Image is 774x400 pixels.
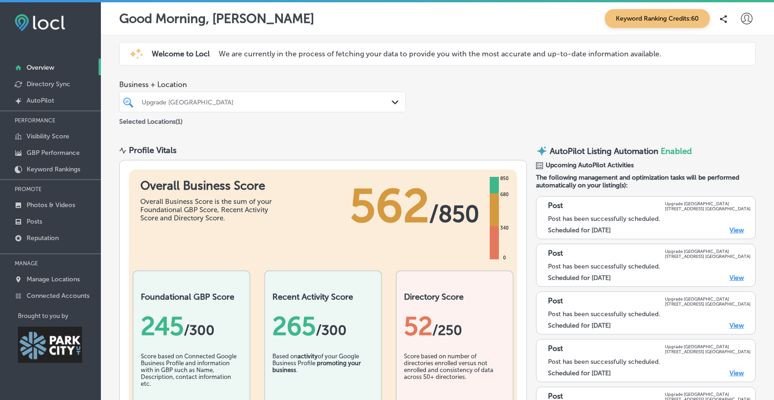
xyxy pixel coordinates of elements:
p: Post [548,344,563,354]
div: Post has been successfully scheduled. [548,310,751,318]
p: Upgrade [GEOGRAPHIC_DATA] [665,344,751,349]
p: Keyword Rankings [27,165,80,173]
div: Post has been successfully scheduled. [548,215,751,223]
p: Visibility Score [27,132,69,140]
b: activity [298,353,318,360]
p: [STREET_ADDRESS] [GEOGRAPHIC_DATA] [665,301,751,307]
div: Post has been successfully scheduled. [548,358,751,366]
p: [STREET_ADDRESS] [GEOGRAPHIC_DATA] [665,349,751,354]
p: [STREET_ADDRESS] [GEOGRAPHIC_DATA] [665,206,751,211]
div: 52 [404,311,505,341]
p: Manage Locations [27,275,80,283]
div: Score based on Connected Google Business Profile and information with in GBP such as Name, Descri... [141,353,242,399]
div: Based on of your Google Business Profile . [272,353,374,399]
label: Scheduled for [DATE] [548,322,611,329]
label: Scheduled for [DATE] [548,226,611,234]
p: Post [548,296,563,307]
p: Directory Sync [27,80,70,88]
span: 562 [350,179,429,234]
p: Good Morning, [PERSON_NAME] [119,11,314,26]
p: We are currently in the process of fetching your data to provide you with the most accurate and u... [219,49,661,58]
img: autopilot-icon [536,145,547,157]
p: Reputation [27,234,59,242]
p: Posts [27,218,42,225]
div: Score based on number of directories enrolled versus not enrolled and consistency of data across ... [404,353,505,399]
p: GBP Performance [27,149,80,157]
a: View [730,226,744,234]
p: Post [548,249,563,259]
p: Selected Locations ( 1 ) [119,114,182,126]
img: Park City [18,327,82,363]
p: Brought to you by [18,312,101,319]
span: /250 [432,322,462,339]
p: Connected Accounts [27,292,89,300]
span: Keyword Ranking Credits: 60 [605,9,710,28]
div: Overall Business Score is the sum of your Foundational GBP Score, Recent Activity Score and Direc... [140,197,278,222]
span: Enabled [661,146,692,156]
p: Upgrade [GEOGRAPHIC_DATA] [665,249,751,254]
span: Upcoming AutoPilot Activities [546,161,634,169]
b: promoting your business [272,360,361,373]
div: 680 [498,191,510,198]
div: 265 [272,311,374,341]
div: Upgrade [GEOGRAPHIC_DATA] [142,98,393,106]
span: /300 [316,322,347,339]
p: Overview [27,64,54,71]
a: View [730,369,744,377]
span: Welcome to Locl [152,49,210,58]
p: Upgrade [GEOGRAPHIC_DATA] [665,201,751,206]
p: AutoPilot [27,97,54,104]
a: View [730,322,744,329]
h2: Directory Score [404,292,505,302]
span: / 850 [429,200,479,228]
div: 245 [141,311,242,341]
h2: Foundational GBP Score [141,292,242,302]
span: / 300 [184,322,215,339]
p: Photos & Videos [27,201,75,209]
h2: Recent Activity Score [272,292,374,302]
span: Business + Location [119,80,406,89]
div: 340 [498,225,510,232]
p: AutoPilot Listing Automation [550,146,658,156]
span: The following management and optimization tasks will be performed automatically on your listing(s): [536,174,756,189]
img: fda3e92497d09a02dc62c9cd864e3231.png [15,14,65,31]
div: Post has been successfully scheduled. [548,263,751,270]
p: Upgrade [GEOGRAPHIC_DATA] [665,296,751,301]
h1: Overall Business Score [140,179,278,193]
label: Scheduled for [DATE] [548,274,611,282]
a: View [730,274,744,282]
div: 0 [501,254,508,262]
label: Scheduled for [DATE] [548,369,611,377]
div: 850 [498,175,510,182]
p: Upgrade [GEOGRAPHIC_DATA] [665,392,751,397]
div: Profile Vitals [129,145,177,155]
p: [STREET_ADDRESS] [GEOGRAPHIC_DATA] [665,254,751,259]
p: Post [548,201,563,211]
